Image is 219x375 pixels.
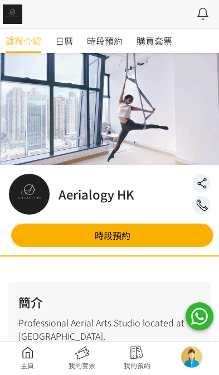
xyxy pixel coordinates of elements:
[55,29,73,53] a: 日曆
[137,34,172,48] span: 購買套票
[87,29,123,53] a: 時段預約
[87,34,123,48] span: 時段預約
[59,185,134,203] h2: Aerialogy HK
[11,224,213,247] a: 時段預約
[18,293,201,311] h2: 簡介
[6,34,41,48] span: 課程介紹
[55,34,73,48] span: 日曆
[137,29,172,53] a: 購買套票
[6,29,41,53] a: 課程介紹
